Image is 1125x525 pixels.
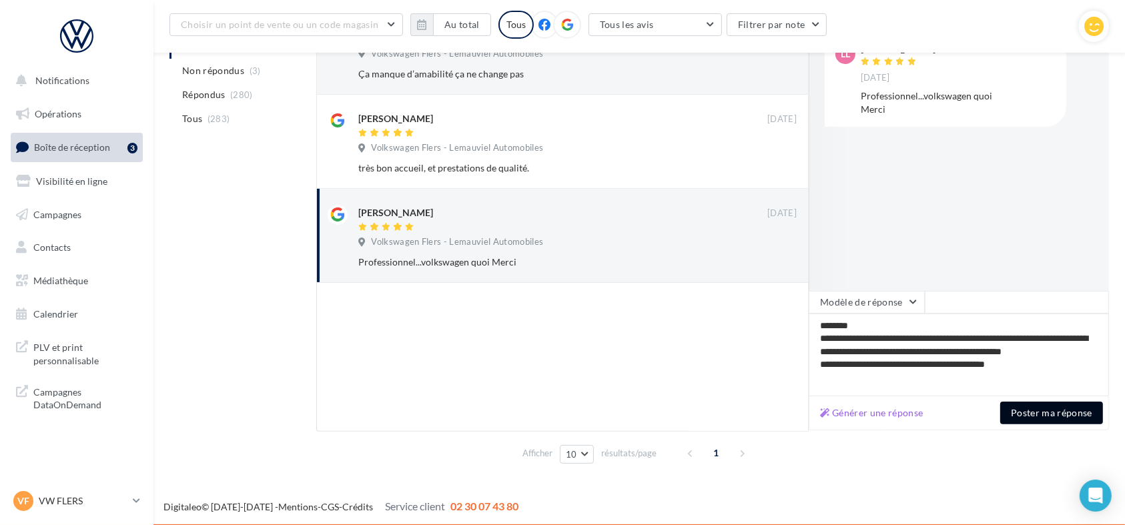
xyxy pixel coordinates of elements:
[163,501,518,512] span: © [DATE]-[DATE] - - -
[17,494,29,508] span: VF
[33,208,81,219] span: Campagnes
[861,89,1056,116] div: Professionnel...volkswagen quoi Merci
[36,175,107,187] span: Visibilité en ligne
[767,207,797,219] span: [DATE]
[230,89,253,100] span: (280)
[163,501,202,512] a: Digitaleo
[39,494,127,508] p: VW FLERS
[181,19,378,30] span: Choisir un point de vente ou un code magasin
[182,64,244,77] span: Non répondus
[358,255,710,269] div: Professionnel...volkswagen quoi Merci
[8,133,145,161] a: Boîte de réception3
[35,75,89,86] span: Notifications
[182,88,226,101] span: Répondus
[809,291,925,314] button: Modèle de réponse
[250,65,261,76] span: (3)
[706,442,727,464] span: 1
[433,13,491,36] button: Au total
[600,19,654,30] span: Tous les avis
[358,112,433,125] div: [PERSON_NAME]
[560,445,594,464] button: 10
[410,13,491,36] button: Au total
[8,267,145,295] a: Médiathèque
[841,47,850,61] span: LL
[8,233,145,261] a: Contacts
[33,383,137,412] span: Campagnes DataOnDemand
[182,112,202,125] span: Tous
[767,113,797,125] span: [DATE]
[34,141,110,153] span: Boîte de réception
[727,13,827,36] button: Filtrer par note
[358,161,710,175] div: très bon accueil, et prestations de qualité.
[861,44,935,53] div: [PERSON_NAME]
[33,308,78,320] span: Calendrier
[1000,402,1103,424] button: Poster ma réponse
[321,501,339,512] a: CGS
[11,488,143,514] a: VF VW FLERS
[358,206,433,219] div: [PERSON_NAME]
[33,275,88,286] span: Médiathèque
[601,447,657,460] span: résultats/page
[8,167,145,195] a: Visibilité en ligne
[8,378,145,417] a: Campagnes DataOnDemand
[589,13,722,36] button: Tous les avis
[8,100,145,128] a: Opérations
[522,447,552,460] span: Afficher
[35,108,81,119] span: Opérations
[1080,480,1112,512] div: Open Intercom Messenger
[8,333,145,372] a: PLV et print personnalisable
[385,500,445,512] span: Service client
[861,72,890,84] span: [DATE]
[450,500,518,512] span: 02 30 07 43 80
[127,143,137,153] div: 3
[208,113,230,124] span: (283)
[278,501,318,512] a: Mentions
[498,11,534,39] div: Tous
[371,236,543,248] span: Volkswagen Flers - Lemauviel Automobiles
[33,338,137,367] span: PLV et print personnalisable
[8,201,145,229] a: Campagnes
[33,241,71,253] span: Contacts
[8,67,140,95] button: Notifications
[371,142,543,154] span: Volkswagen Flers - Lemauviel Automobiles
[358,67,710,81] div: Ça manque d’amabilité ça ne change pas
[342,501,373,512] a: Crédits
[8,300,145,328] a: Calendrier
[566,449,577,460] span: 10
[371,48,543,60] span: Volkswagen Flers - Lemauviel Automobiles
[169,13,403,36] button: Choisir un point de vente ou un code magasin
[815,405,929,421] button: Générer une réponse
